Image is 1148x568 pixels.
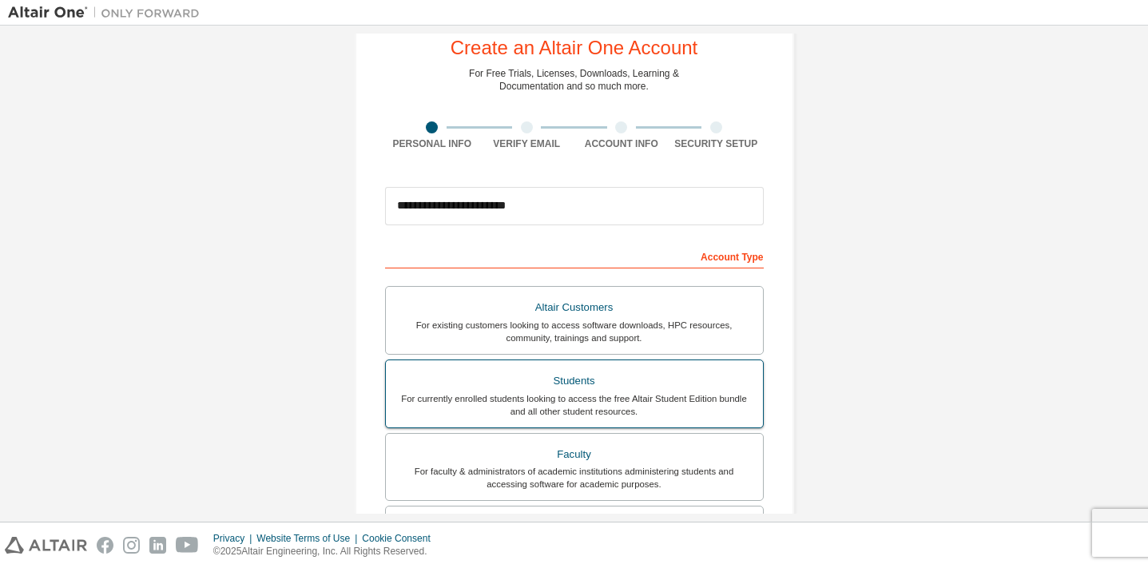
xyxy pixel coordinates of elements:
[669,137,764,150] div: Security Setup
[385,137,480,150] div: Personal Info
[123,537,140,554] img: instagram.svg
[451,38,698,58] div: Create an Altair One Account
[213,545,440,558] p: © 2025 Altair Engineering, Inc. All Rights Reserved.
[395,319,753,344] div: For existing customers looking to access software downloads, HPC resources, community, trainings ...
[395,392,753,418] div: For currently enrolled students looking to access the free Altair Student Edition bundle and all ...
[213,532,256,545] div: Privacy
[395,465,753,491] div: For faculty & administrators of academic institutions administering students and accessing softwa...
[574,137,669,150] div: Account Info
[479,137,574,150] div: Verify Email
[5,537,87,554] img: altair_logo.svg
[256,532,362,545] div: Website Terms of Use
[469,67,679,93] div: For Free Trials, Licenses, Downloads, Learning & Documentation and so much more.
[395,443,753,466] div: Faculty
[362,532,439,545] div: Cookie Consent
[395,296,753,319] div: Altair Customers
[149,537,166,554] img: linkedin.svg
[97,537,113,554] img: facebook.svg
[8,5,208,21] img: Altair One
[395,370,753,392] div: Students
[176,537,199,554] img: youtube.svg
[385,243,764,268] div: Account Type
